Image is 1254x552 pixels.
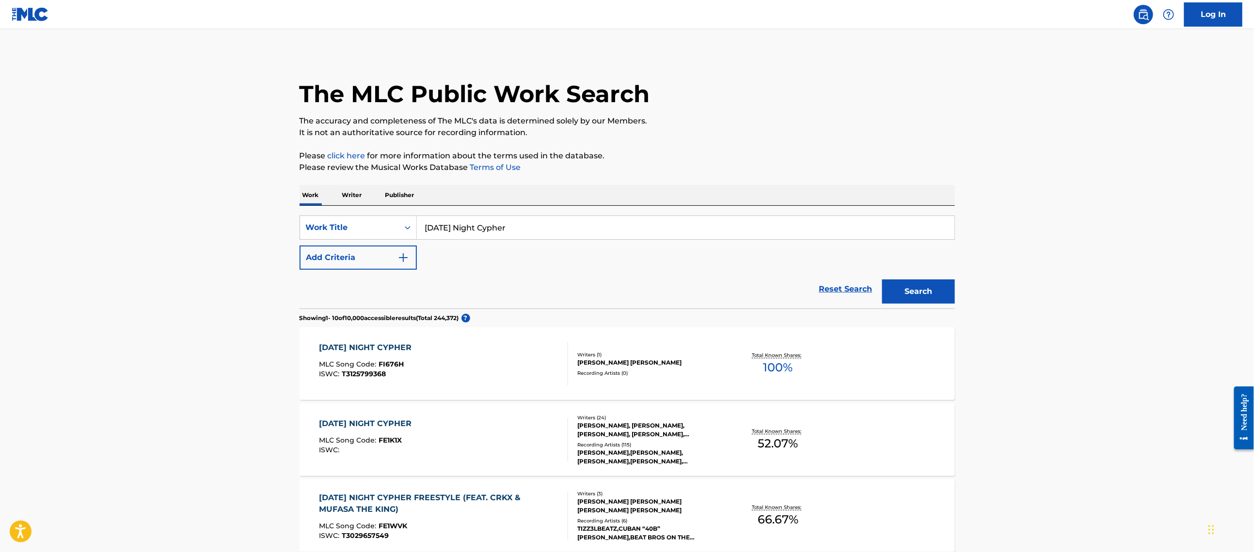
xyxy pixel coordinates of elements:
span: T3029657549 [342,531,389,540]
iframe: Chat Widget [1206,506,1254,552]
span: ISWC : [319,445,342,454]
a: click here [328,151,365,160]
a: [DATE] NIGHT CYPHERMLC Song Code:FE1K1XISWC:Writers (24)[PERSON_NAME], [PERSON_NAME], [PERSON_NAM... [300,403,955,476]
div: [DATE] NIGHT CYPHER FREESTYLE (FEAT. CRKX & MUFASA THE KING) [319,492,560,515]
p: Work [300,185,322,205]
div: Recording Artists ( 6 ) [577,517,724,524]
p: Please review the Musical Works Database [300,162,955,173]
div: Drag [1208,515,1214,544]
p: Writer [339,185,365,205]
span: MLC Song Code : [319,360,379,368]
span: MLC Song Code : [319,521,379,530]
p: Publisher [382,185,417,205]
p: Please for more information about the terms used in the database. [300,150,955,162]
div: [PERSON_NAME], [PERSON_NAME], [PERSON_NAME], [PERSON_NAME], [PERSON_NAME], [PERSON_NAME] [PERSON_... [577,421,724,439]
img: 9d2ae6d4665cec9f34b9.svg [397,252,409,263]
button: Add Criteria [300,245,417,270]
a: [DATE] NIGHT CYPHER FREESTYLE (FEAT. CRKX & MUFASA THE KING)MLC Song Code:FE1WVKISWC:T3029657549W... [300,479,955,552]
p: Total Known Shares: [752,352,804,359]
a: [DATE] NIGHT CYPHERMLC Song Code:FI676HISWC:T3125799368Writers (1)[PERSON_NAME] [PERSON_NAME]Reco... [300,327,955,400]
div: Writers ( 1 ) [577,351,724,358]
h1: The MLC Public Work Search [300,79,650,108]
div: [PERSON_NAME],[PERSON_NAME],[PERSON_NAME],[PERSON_NAME],[PERSON_NAME],42 [PERSON_NAME],[PERSON_NA... [577,448,724,466]
div: Writers ( 24 ) [577,414,724,421]
img: MLC Logo [12,7,49,21]
span: ? [461,314,470,322]
p: The accuracy and completeness of The MLC's data is determined solely by our Members. [300,115,955,127]
div: Recording Artists ( 115 ) [577,441,724,448]
a: Reset Search [814,278,877,300]
div: Help [1159,5,1178,24]
div: Writers ( 3 ) [577,490,724,497]
img: help [1163,9,1175,20]
span: FE1K1X [379,436,402,445]
span: ISWC : [319,369,342,378]
span: 100 % [763,359,793,376]
span: ISWC : [319,531,342,540]
p: It is not an authoritative source for recording information. [300,127,955,138]
div: [PERSON_NAME] [PERSON_NAME] [PERSON_NAME] [PERSON_NAME] [577,497,724,515]
div: [DATE] NIGHT CYPHER [319,342,416,353]
span: 52.07 % [758,435,798,452]
span: FE1WVK [379,521,407,530]
div: Work Title [306,222,393,233]
span: FI676H [379,360,404,368]
form: Search Form [300,215,955,308]
span: T3125799368 [342,369,386,378]
p: Showing 1 - 10 of 10,000 accessible results (Total 244,372 ) [300,314,459,322]
a: Terms of Use [468,163,521,172]
div: [DATE] NIGHT CYPHER [319,418,416,429]
iframe: Resource Center [1227,379,1254,457]
div: TIZZ3LBEATZ,CUBAN “40B” [PERSON_NAME],BEAT BROS ON THE TRACK,CRKX,MUFASA THE KING, TIZZ3LBEATZ, C... [577,524,724,542]
span: 66.67 % [758,511,798,528]
button: Search [882,279,955,304]
div: [PERSON_NAME] [PERSON_NAME] [577,358,724,367]
p: Total Known Shares: [752,504,804,511]
img: search [1138,9,1149,20]
p: Total Known Shares: [752,428,804,435]
a: Log In [1184,2,1242,27]
div: Recording Artists ( 0 ) [577,369,724,377]
span: MLC Song Code : [319,436,379,445]
a: Public Search [1134,5,1153,24]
